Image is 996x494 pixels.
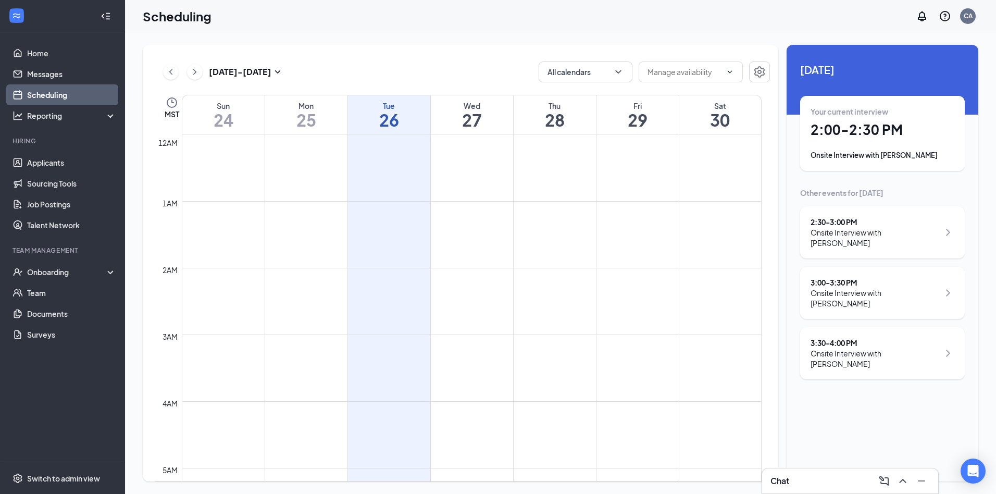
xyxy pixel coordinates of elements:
a: Job Postings [27,194,116,215]
svg: Clock [166,96,178,109]
div: 2:30 - 3:00 PM [811,217,939,227]
div: Sat [679,101,762,111]
svg: QuestionInfo [939,10,951,22]
button: ComposeMessage [876,473,892,489]
h3: Chat [770,475,789,487]
div: CA [964,11,973,20]
div: Fri [596,101,679,111]
h1: 24 [182,111,265,129]
a: Applicants [27,152,116,173]
div: 2am [160,264,180,276]
div: 4am [160,398,180,409]
svg: Notifications [916,10,928,22]
button: ChevronRight [187,64,203,80]
div: Open Intercom Messenger [961,459,986,484]
div: Team Management [13,246,114,255]
button: Minimize [913,473,930,489]
h3: [DATE] - [DATE] [209,66,271,78]
div: Other events for [DATE] [800,188,965,198]
a: August 28, 2025 [514,95,596,134]
input: Manage availability [648,66,721,78]
div: Onsite Interview with [PERSON_NAME] [811,348,939,369]
div: 12am [156,137,180,149]
a: August 24, 2025 [182,95,265,134]
svg: WorkstreamLogo [11,10,22,21]
h1: Scheduling [143,7,211,25]
svg: ChevronRight [942,287,954,299]
div: Thu [514,101,596,111]
svg: Collapse [101,11,111,21]
div: Sun [182,101,265,111]
svg: ChevronLeft [166,66,176,78]
svg: Settings [753,66,766,78]
svg: ChevronRight [190,66,200,78]
svg: UserCheck [13,267,23,277]
div: 3am [160,331,180,342]
div: Onsite Interview with [PERSON_NAME] [811,288,939,308]
h1: 29 [596,111,679,129]
div: 3:00 - 3:30 PM [811,277,939,288]
button: ChevronLeft [163,64,179,80]
svg: ChevronUp [897,475,909,487]
h1: 30 [679,111,762,129]
span: MST [165,109,179,119]
svg: Settings [13,473,23,484]
div: Switch to admin view [27,473,100,484]
div: Onsite Interview with [PERSON_NAME] [811,227,939,248]
div: 3:30 - 4:00 PM [811,338,939,348]
a: Documents [27,303,116,324]
svg: ChevronRight [942,347,954,360]
svg: ComposeMessage [878,475,890,487]
button: All calendarsChevronDown [539,61,632,82]
svg: ChevronRight [942,226,954,239]
div: Tue [348,101,430,111]
div: 1am [160,197,180,209]
a: Scheduling [27,84,116,105]
div: Wed [431,101,513,111]
div: 5am [160,464,180,476]
svg: SmallChevronDown [271,66,284,78]
h1: 28 [514,111,596,129]
a: August 29, 2025 [596,95,679,134]
h1: 27 [431,111,513,129]
h1: 2:00 - 2:30 PM [811,121,954,139]
a: August 26, 2025 [348,95,430,134]
div: Onboarding [27,267,107,277]
a: Sourcing Tools [27,173,116,194]
a: August 27, 2025 [431,95,513,134]
div: Hiring [13,137,114,145]
svg: ChevronDown [726,68,734,76]
div: Onsite Interview with [PERSON_NAME] [811,150,954,160]
h1: 25 [265,111,347,129]
svg: ChevronDown [613,67,624,77]
a: August 30, 2025 [679,95,762,134]
div: Mon [265,101,347,111]
a: Home [27,43,116,64]
a: August 25, 2025 [265,95,347,134]
a: Talent Network [27,215,116,236]
a: Team [27,282,116,303]
svg: Analysis [13,110,23,121]
a: Surveys [27,324,116,345]
div: Your current interview [811,106,954,117]
h1: 26 [348,111,430,129]
a: Messages [27,64,116,84]
div: Reporting [27,110,117,121]
button: Settings [749,61,770,82]
span: [DATE] [800,61,965,78]
svg: Minimize [915,475,928,487]
button: ChevronUp [894,473,911,489]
